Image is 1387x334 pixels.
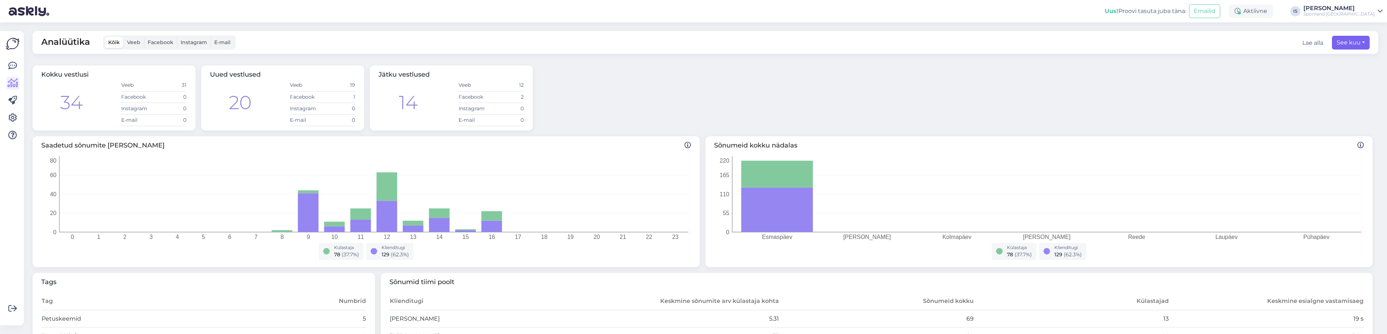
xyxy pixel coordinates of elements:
tspan: 17 [515,234,521,240]
td: E-mail [290,114,322,126]
td: 31 [154,80,187,91]
td: 1 [322,91,355,103]
div: Aktiivne [1229,5,1273,18]
tspan: 16 [489,234,495,240]
div: 20 [229,89,252,117]
td: 2 [491,91,524,103]
div: 34 [60,89,83,117]
tspan: 18 [541,234,548,240]
span: Uued vestlused [210,70,261,78]
div: Külastaja [334,244,359,251]
td: Facebook [290,91,322,103]
td: Petuskeemid [41,310,285,327]
tspan: 3 [149,234,153,240]
tspan: 2 [123,234,127,240]
b: Uus! [1105,8,1118,14]
td: Veeb [121,80,154,91]
span: Facebook [148,39,173,46]
td: Instagram [121,103,154,114]
tspan: Esmaspäev [762,234,792,240]
div: 14 [399,89,418,117]
tspan: Kolmapäev [943,234,971,240]
th: Keskmine esialgne vastamisaeg [1169,293,1364,310]
tspan: 5 [202,234,205,240]
tspan: 20 [50,210,56,216]
tspan: 220 [720,157,729,163]
tspan: 0 [53,229,56,235]
td: Veeb [290,80,322,91]
span: Jätku vestlused [379,70,430,78]
td: E-mail [458,114,491,126]
span: 78 [334,251,340,258]
a: [PERSON_NAME]Sportland [GEOGRAPHIC_DATA] [1303,5,1383,17]
td: Instagram [290,103,322,114]
span: Veeb [127,39,140,46]
td: E-mail [121,114,154,126]
tspan: 14 [436,234,443,240]
span: E-mail [214,39,231,46]
tspan: [PERSON_NAME] [1023,234,1071,240]
th: Keskmine sõnumite arv külastaja kohta [584,293,779,310]
tspan: 0 [71,234,74,240]
td: 0 [154,114,187,126]
tspan: 0 [726,229,729,235]
span: 78 [1007,251,1013,258]
tspan: Pühapäev [1303,234,1329,240]
td: 5.31 [584,310,779,327]
tspan: 40 [50,191,56,197]
td: Facebook [458,91,491,103]
div: Sportland [GEOGRAPHIC_DATA] [1303,11,1375,17]
tspan: [PERSON_NAME] [843,234,891,240]
span: ( 37.7 %) [1015,251,1032,258]
tspan: 6 [228,234,231,240]
tspan: 15 [463,234,469,240]
span: Kõik [108,39,120,46]
span: Tags [41,277,366,287]
button: See kuu [1332,36,1370,50]
div: IS [1290,6,1300,16]
td: 19 s [1169,310,1364,327]
tspan: 110 [720,191,729,197]
td: 0 [491,114,524,126]
td: 0 [154,91,187,103]
th: Sõnumeid kokku [779,293,974,310]
td: 12 [491,80,524,91]
button: Lae alla [1302,39,1323,47]
tspan: 4 [176,234,179,240]
div: Külastaja [1007,244,1032,251]
tspan: 13 [410,234,417,240]
td: Facebook [121,91,154,103]
tspan: 55 [723,210,729,216]
div: Klienditugi [1054,244,1082,251]
tspan: 7 [254,234,258,240]
button: Emailid [1189,4,1220,18]
tspan: 11 [358,234,364,240]
div: Proovi tasuta juba täna: [1105,7,1186,16]
tspan: 60 [50,172,56,178]
span: Saadetud sõnumite [PERSON_NAME] [41,141,691,150]
tspan: 20 [594,234,600,240]
th: Klienditugi [389,293,585,310]
tspan: 12 [384,234,390,240]
tspan: Reede [1128,234,1145,240]
span: ( 62.3 %) [1064,251,1082,258]
span: Analüütika [41,35,90,50]
td: 0 [154,103,187,114]
th: Külastajad [974,293,1169,310]
tspan: 1 [97,234,100,240]
td: 0 [491,103,524,114]
tspan: 9 [307,234,310,240]
td: 0 [322,103,355,114]
td: 13 [974,310,1169,327]
span: 129 [381,251,389,258]
td: 5 [285,310,366,327]
tspan: 10 [331,234,338,240]
td: Instagram [458,103,491,114]
span: Instagram [181,39,207,46]
tspan: 21 [620,234,626,240]
span: Sõnumeid kokku nädalas [714,141,1364,150]
td: Veeb [458,80,491,91]
td: 0 [322,114,355,126]
tspan: 23 [672,234,679,240]
tspan: 165 [720,172,729,178]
